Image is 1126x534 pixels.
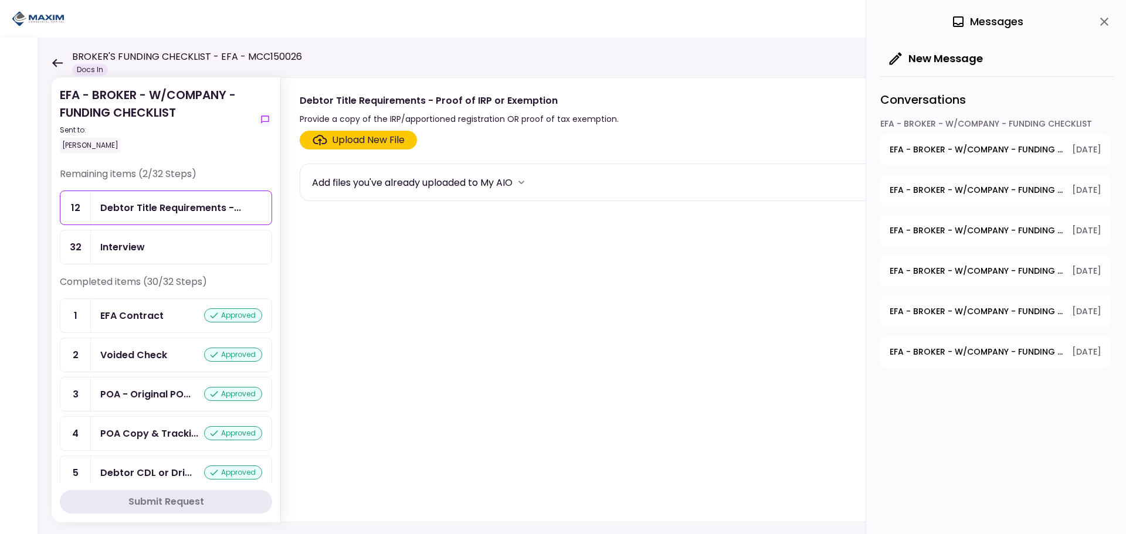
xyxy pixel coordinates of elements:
span: EFA - BROKER - W/COMPANY - FUNDING CHECKLIST - GPS Units Ordered [890,265,1064,277]
div: approved [204,348,262,362]
h1: BROKER'S FUNDING CHECKLIST - EFA - MCC150026 [72,50,302,64]
span: [DATE] [1072,305,1101,318]
button: open-conversation [880,256,1111,287]
div: 12 [60,191,91,225]
div: POA Copy & Tracking Receipt [100,426,198,441]
span: [DATE] [1072,265,1101,277]
button: open-conversation [880,336,1111,368]
div: EFA - BROKER - W/COMPANY - FUNDING CHECKLIST [60,86,253,153]
a: 32Interview [60,230,272,264]
span: EFA - BROKER - W/COMPANY - FUNDING CHECKLIST - Title Reassignment [890,144,1064,156]
div: approved [204,465,262,479]
div: Docs In [72,64,108,76]
a: 2Voided Checkapproved [60,338,272,372]
span: [DATE] [1072,346,1101,358]
span: EFA - BROKER - W/COMPANY - FUNDING CHECKLIST - Dealer's Final Invoice [890,305,1064,318]
div: Debtor CDL or Driver License [100,465,192,480]
div: 2 [60,338,91,372]
button: show-messages [258,113,272,127]
div: Debtor Title Requirements - Proof of IRP or Exemption [100,200,241,215]
span: EFA - BROKER - W/COMPANY - FUNDING CHECKLIST - Debtor Title Requirements - Proof of IRP or Exemption [890,346,1064,358]
span: [DATE] [1072,225,1101,237]
button: more [513,174,530,191]
a: 12Debtor Title Requirements - Proof of IRP or Exemption [60,191,272,225]
div: Interview [100,240,145,254]
div: Sent to: [60,125,253,135]
a: 5Debtor CDL or Driver Licenseapproved [60,455,272,490]
div: Voided Check [100,348,167,362]
div: 5 [60,456,91,489]
div: EFA - BROKER - W/COMPANY - FUNDING CHECKLIST [880,118,1111,134]
div: Conversations [880,76,1114,118]
div: approved [204,426,262,440]
a: 4POA Copy & Tracking Receiptapproved [60,416,272,451]
div: Messages [951,13,1023,30]
div: Remaining items (2/32 Steps) [60,167,272,191]
div: Debtor Title Requirements - Proof of IRP or ExemptionProvide a copy of the IRP/apportioned regist... [280,77,1103,522]
button: open-conversation [880,175,1111,206]
div: 3 [60,377,91,411]
button: New Message [880,43,992,74]
a: 1EFA Contractapproved [60,298,272,333]
img: Partner icon [12,10,65,28]
div: [PERSON_NAME] [60,138,121,153]
div: EFA Contract [100,308,164,323]
div: POA - Original POA (not CA or GA) [100,387,191,402]
div: Upload New File [332,133,405,147]
span: [DATE] [1072,184,1101,196]
div: Provide a copy of the IRP/apportioned registration OR proof of tax exemption. [300,112,619,126]
button: Submit Request [60,490,272,513]
div: 4 [60,417,91,450]
button: open-conversation [880,134,1111,165]
div: Debtor Title Requirements - Proof of IRP or Exemption [300,93,619,108]
div: Completed items (30/32 Steps) [60,275,272,298]
div: Add files you've already uploaded to My AIO [312,175,513,190]
span: [DATE] [1072,144,1101,156]
div: approved [204,308,262,322]
button: close [1094,12,1114,32]
div: 32 [60,230,91,264]
div: Submit Request [128,495,204,509]
button: open-conversation [880,296,1111,327]
div: 1 [60,299,91,332]
div: approved [204,387,262,401]
span: EFA - BROKER - W/COMPANY - FUNDING CHECKLIST - Debtor CDL or Driver License [890,225,1064,237]
span: EFA - BROKER - W/COMPANY - FUNDING CHECKLIST - EFA Contract [890,184,1064,196]
span: Click here to upload the required document [300,131,417,149]
a: 3POA - Original POA (not CA or GA)approved [60,377,272,411]
button: open-conversation [880,215,1111,246]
